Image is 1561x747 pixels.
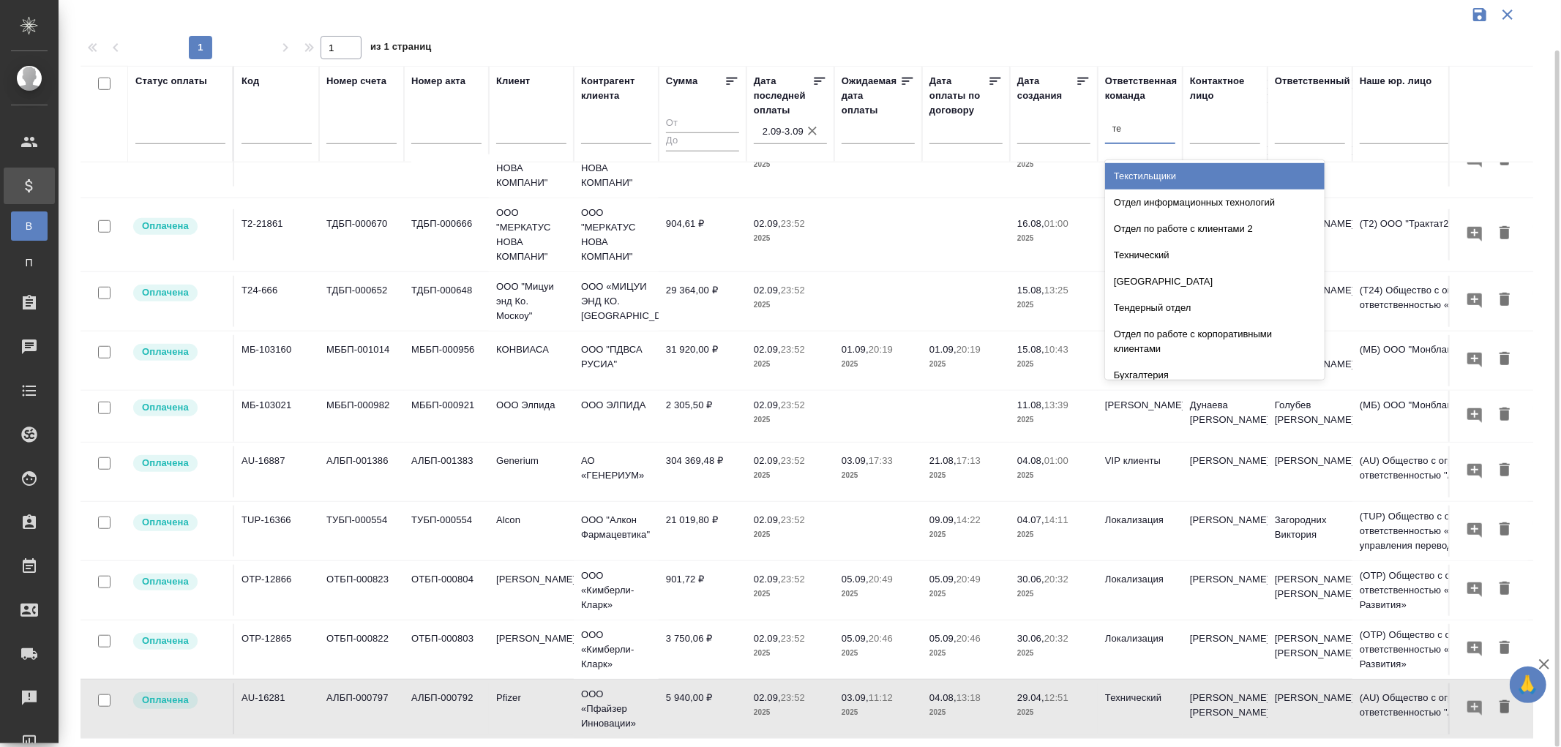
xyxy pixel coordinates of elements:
p: 23:52 [781,455,805,466]
p: 02.09, [754,455,781,466]
td: Пушкинская [1098,335,1183,386]
p: 20:49 [869,574,893,585]
td: AU-16887 [234,446,319,498]
p: 05.09, [929,633,957,644]
button: Удалить [1492,576,1517,603]
p: 03.09, [842,692,869,703]
p: 05.09, [842,633,869,644]
td: [PERSON_NAME] [1098,391,1183,442]
p: 20:32 [1044,633,1068,644]
td: 901,72 ₽ [659,565,746,616]
p: 2025 [842,468,915,483]
p: Оплачена [142,574,189,589]
p: КОНВИАСА [496,342,566,357]
td: ТУБП-000554 [404,506,489,557]
td: (МБ) ООО "Монблан" [1352,335,1528,386]
td: ТДБП-000652 [319,276,404,327]
p: 23:52 [781,344,805,355]
p: 2025 [1017,357,1090,372]
td: 31 920,00 ₽ [659,335,746,386]
span: из 1 страниц [370,38,432,59]
button: Удалить [1492,694,1517,721]
p: 01.09, [842,344,869,355]
p: 2025 [754,646,827,661]
p: 02.09, [754,692,781,703]
div: Дата оплаты по договору [929,74,988,118]
td: МББП-000956 [404,335,489,386]
td: АЛБП-001383 [404,446,489,498]
td: [PERSON_NAME] [1183,565,1268,616]
p: Оплачена [142,456,189,470]
td: (МБ) ООО "Монблан" [1352,391,1528,442]
p: 02.09, [754,399,781,410]
p: 10:43 [1044,344,1068,355]
td: Технический [1098,683,1183,735]
p: 2025 [929,705,1003,720]
div: Контрагент клиента [581,74,651,103]
p: 2025 [929,468,1003,483]
p: 2025 [754,357,827,372]
p: 05.09, [929,574,957,585]
button: Сохранить фильтры [1466,1,1494,29]
p: 2025 [1017,528,1090,542]
p: 04.07, [1017,514,1044,525]
td: OTP-12866 [234,565,319,616]
p: 02.09, [754,574,781,585]
p: 23:52 [781,285,805,296]
p: 20:32 [1044,574,1068,585]
p: 23:52 [781,692,805,703]
td: [PERSON_NAME] [1268,446,1352,498]
button: Удалить [1492,635,1517,662]
input: До [666,132,739,151]
p: Generium [496,454,566,468]
td: Локализация [1098,624,1183,675]
span: П [18,255,40,270]
p: ООО "Мицуи энд Ко. Москоу" [496,279,566,323]
span: В [18,219,40,233]
td: [PERSON_NAME] [1183,506,1268,557]
p: 13:39 [1044,399,1068,410]
td: МБ-103160 [234,335,319,386]
p: 2025 [754,413,827,427]
p: 16.08, [1017,218,1044,229]
td: [PERSON_NAME] [PERSON_NAME] [1183,683,1268,735]
p: 01.09, [929,344,957,355]
div: Технический [1105,242,1325,269]
td: [PERSON_NAME] [PERSON_NAME] [1268,565,1352,616]
p: ООО "ПДВСА РУСИА" [581,342,651,372]
span: 🙏 [1516,669,1541,700]
td: Голубев [PERSON_NAME] [1268,391,1352,442]
p: 23:52 [781,514,805,525]
p: ООО "МЕРКАТУС НОВА КОМПАНИ" [581,206,651,264]
p: 21.08, [929,455,957,466]
p: 02.09, [754,285,781,296]
p: 2025 [929,528,1003,542]
div: Ответственный [1275,74,1350,89]
td: (OTP) Общество с ограниченной ответственностью «Вектор Развития» [1352,620,1528,679]
div: [GEOGRAPHIC_DATA] [1105,269,1325,295]
div: Код [242,74,259,89]
p: ООО Элпида [496,398,566,413]
p: 2025 [754,705,827,720]
p: Оплачена [142,219,189,233]
p: 20:19 [957,344,981,355]
p: 03.09, [842,455,869,466]
td: (AU) Общество с ограниченной ответственностью "АЛС" [1352,683,1528,735]
div: Наше юр. лицо [1360,74,1432,89]
p: 20:46 [869,633,893,644]
td: АЛБП-000797 [319,683,404,735]
td: СПБ Караванная [1098,209,1183,260]
div: Текстильщики [1105,163,1325,189]
p: 15.08, [1017,344,1044,355]
p: 2025 [842,357,915,372]
td: 29 364,00 ₽ [659,276,746,327]
td: (AU) Общество с ограниченной ответственностью "АЛС" [1352,446,1528,498]
td: 2 305,50 ₽ [659,391,746,442]
button: Удалить [1492,346,1517,373]
td: Т2-21861 [234,209,319,260]
p: 2025 [842,705,915,720]
td: [PERSON_NAME] [1183,446,1268,498]
input: От [666,115,739,133]
p: 2025 [754,298,827,312]
td: 304 369,48 ₽ [659,446,746,498]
